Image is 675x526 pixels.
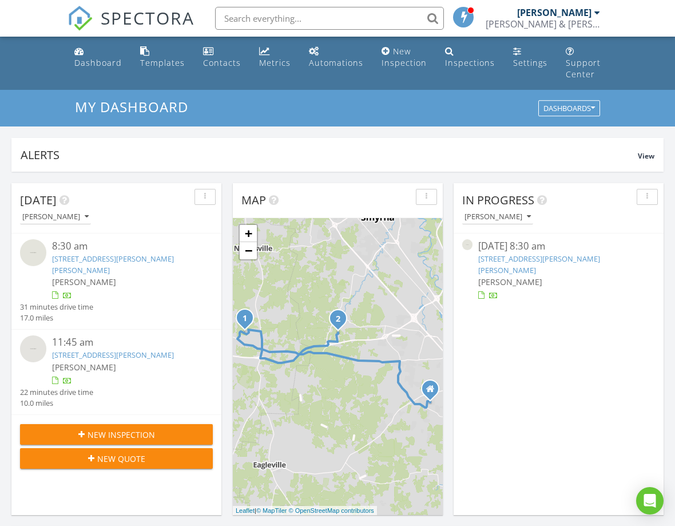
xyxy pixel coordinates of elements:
a: Support Center [561,41,605,85]
a: 8:30 am [STREET_ADDRESS][PERSON_NAME][PERSON_NAME] [PERSON_NAME] 31 minutes drive time 17.0 miles [20,239,213,323]
img: streetview [462,239,472,250]
button: Dashboards [538,101,600,117]
span: Map [241,192,266,208]
a: Templates [136,41,189,74]
span: My Dashboard [75,97,188,116]
a: Contacts [198,41,245,74]
a: New Inspection [377,41,431,74]
img: streetview [20,239,46,266]
a: [DATE] 8:30 am [STREET_ADDRESS][PERSON_NAME][PERSON_NAME] [PERSON_NAME] [462,239,655,302]
input: Search everything... [215,7,444,30]
a: Leaflet [236,507,255,514]
img: streetview [20,335,46,362]
div: Contacts [203,57,241,68]
button: [PERSON_NAME] [462,209,533,225]
div: 1739 Allwood Ave, Murfreesboro, TN 37128 [338,318,345,325]
span: [PERSON_NAME] [478,276,542,287]
span: New Quote [97,453,145,465]
div: Automations [309,57,363,68]
div: New Inspection [382,46,427,68]
span: [PERSON_NAME] [52,362,116,373]
a: Inspections [440,41,499,74]
div: [DATE] 8:30 am [478,239,639,254]
div: 3320 Geneva Dr., Murfreesboro TN 37128 [430,389,437,396]
i: 1 [243,315,247,323]
div: Inspections [445,57,495,68]
a: Zoom in [240,225,257,242]
button: New Inspection [20,424,213,445]
span: [PERSON_NAME] [52,276,116,287]
span: New Inspection [88,429,155,441]
a: [STREET_ADDRESS][PERSON_NAME][PERSON_NAME] [52,254,174,275]
div: Settings [513,57,547,68]
div: Dashboards [543,105,595,113]
a: © MapTiler [256,507,287,514]
div: Open Intercom Messenger [636,487,664,515]
div: 31 minutes drive time [20,302,93,313]
a: Automations (Basic) [304,41,368,74]
div: | [233,506,377,516]
div: [PERSON_NAME] [22,213,89,221]
div: 17.0 miles [20,313,93,323]
a: Zoom out [240,242,257,259]
div: Support Center [566,57,601,80]
div: Smith & Smith Home Inspections [486,18,600,30]
a: 11:45 am [STREET_ADDRESS][PERSON_NAME] [PERSON_NAME] 22 minutes drive time 10.0 miles [20,335,213,409]
a: Settings [509,41,552,74]
a: [STREET_ADDRESS][PERSON_NAME] [52,350,174,360]
div: [PERSON_NAME] [464,213,531,221]
a: SPECTORA [67,15,194,39]
div: 8:30 am [52,239,197,254]
span: View [638,151,654,161]
div: Templates [140,57,185,68]
div: Dashboard [74,57,122,68]
a: [STREET_ADDRESS][PERSON_NAME][PERSON_NAME] [478,254,600,275]
div: 4713 Majestic Meadows Dr, Arrington, TN 37014 [245,318,252,325]
a: Metrics [255,41,295,74]
div: Alerts [21,147,638,163]
i: 2 [336,315,340,323]
div: 11:45 am [52,335,197,350]
a: Dashboard [70,41,126,74]
div: 22 minutes drive time [20,387,93,398]
div: [PERSON_NAME] [517,7,591,18]
div: 10.0 miles [20,398,93,409]
img: The Best Home Inspection Software - Spectora [67,6,93,31]
span: SPECTORA [101,6,194,30]
span: [DATE] [20,192,57,208]
a: © OpenStreetMap contributors [289,507,374,514]
button: New Quote [20,448,213,469]
div: Metrics [259,57,291,68]
span: In Progress [462,192,534,208]
button: [PERSON_NAME] [20,209,91,225]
